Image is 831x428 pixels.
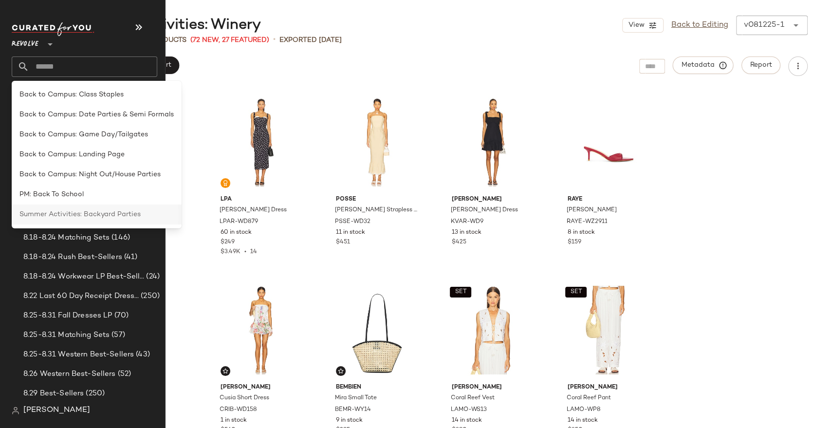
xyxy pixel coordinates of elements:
[190,35,269,45] span: (72 New, 27 Featured)
[23,271,144,282] span: 8.18-8.24 Workwear LP Best-Sellers
[566,406,600,414] span: LAMO-WP8
[452,195,534,204] span: [PERSON_NAME]
[450,287,471,298] button: SET
[213,281,311,379] img: CRIB-WD158_V1.jpg
[335,406,371,414] span: BEMR-WY14
[31,96,70,107] span: Dashboard
[221,416,247,425] span: 1 in stock
[222,180,228,186] img: svg%3e
[452,228,481,237] span: 13 in stock
[335,218,370,226] span: PSSE-WD32
[222,368,228,374] img: svg%3e
[744,19,784,31] div: v081225-1
[671,19,728,31] a: Back to Editing
[112,310,129,321] span: (70)
[23,213,140,224] span: 8.15 Last 60 Day Dresses Receipt
[134,349,150,360] span: (43)
[444,281,542,379] img: LAMO-WS13_V1.jpg
[566,394,610,403] span: Coral Reef Pant
[566,218,607,226] span: RAYE-WZ2911
[116,369,131,380] span: (52)
[622,18,663,33] button: View
[221,195,303,204] span: LPA
[336,416,363,425] span: 9 in stock
[220,206,287,215] span: [PERSON_NAME] Dress
[110,232,130,243] span: (146)
[84,388,105,399] span: (250)
[23,330,110,341] span: 8.25-8.31 Matching Sets
[220,406,257,414] span: CRIB-WD158
[451,406,487,414] span: LAMO-WS13
[23,405,90,416] span: [PERSON_NAME]
[451,394,495,403] span: Coral Reef Vest
[335,394,377,403] span: Mira Small Tote
[122,252,138,263] span: (41)
[336,228,365,237] span: 11 in stock
[741,56,780,74] button: Report
[23,193,84,205] span: 8.15 Best-Sellers
[144,271,160,282] span: (24)
[328,93,426,191] img: PSSE-WD32_V1.jpg
[336,383,418,392] span: BEMBIEN
[23,349,134,360] span: 8.25-8.31 Western Best-Sellers
[221,249,240,255] span: $3.49K
[140,213,160,224] span: (253)
[23,174,144,185] span: 8.11-8.17 Workwear LP Best-Sellers
[336,238,350,247] span: $451
[12,33,38,51] span: Revolve
[144,174,160,185] span: (24)
[444,93,542,191] img: KVAR-WD9_V1.jpg
[221,383,303,392] span: [PERSON_NAME]
[567,228,594,237] span: 8 in stock
[220,394,269,403] span: Cusia Short Dress
[452,238,466,247] span: $425
[567,416,597,425] span: 14 in stock
[567,195,649,204] span: RAYE
[567,383,649,392] span: [PERSON_NAME]
[23,252,122,263] span: 8.18-8.24 Rush Best-Sellers
[33,115,76,127] span: All Products
[570,289,582,296] span: SET
[338,368,344,374] img: svg%3e
[454,289,466,296] span: SET
[628,21,644,29] span: View
[567,238,581,247] span: $159
[33,135,97,146] span: Global Clipboards
[23,291,139,302] span: 8.22 Last 60 Day Receipt Dresses
[23,369,116,380] span: 8.26 Western Best-Sellers
[559,281,657,379] img: LAMO-WP8_V1.jpg
[279,35,342,45] p: Exported [DATE]
[221,228,252,237] span: 60 in stock
[23,310,112,321] span: 8.25-8.31 Fall Dresses LP
[451,206,518,215] span: [PERSON_NAME] Dress
[673,56,734,74] button: Metadata
[750,61,772,69] span: Report
[566,206,616,215] span: [PERSON_NAME]
[328,281,426,379] img: BEMR-WY14_V1.jpg
[451,218,483,226] span: KVAR-WD9
[336,195,418,204] span: Posse
[23,154,132,166] span: 8.11-8.17 Western Best-Sellers
[335,206,417,215] span: [PERSON_NAME] Strapless Dress
[221,238,235,247] span: $249
[23,388,84,399] span: 8.29 Best-Sellers
[565,287,587,298] button: SET
[213,93,311,191] img: LPAR-WD879_V1.jpg
[110,330,125,341] span: (57)
[559,93,657,191] img: RAYE-WZ2911_V1.jpg
[132,154,148,166] span: (66)
[12,22,94,36] img: cfy_white_logo.C9jOOHJF.svg
[139,291,160,302] span: (250)
[250,249,257,255] span: 14
[452,416,482,425] span: 14 in stock
[12,407,19,414] img: svg%3e
[23,232,110,243] span: 8.18-8.24 Matching Sets
[240,249,250,255] span: •
[16,96,25,106] img: svg%3e
[84,193,103,205] span: (251)
[452,383,534,392] span: [PERSON_NAME]
[220,218,258,226] span: LPAR-WD879
[97,135,112,146] span: (19)
[273,34,276,46] span: •
[681,61,725,70] span: Metadata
